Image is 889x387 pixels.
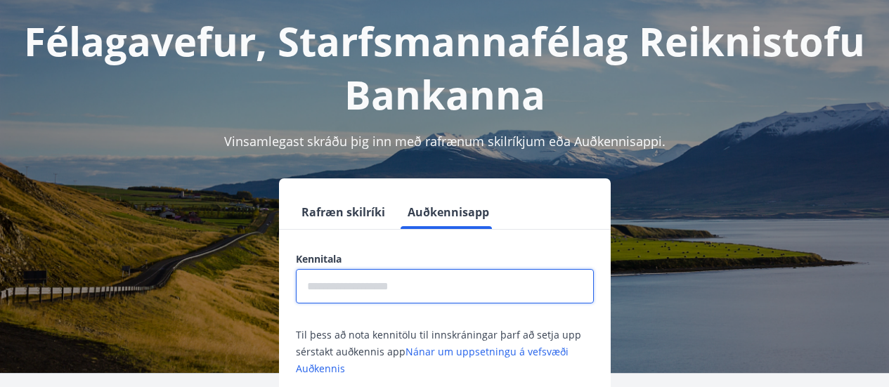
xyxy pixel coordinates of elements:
label: Kennitala [296,252,594,266]
span: Vinsamlegast skráðu þig inn með rafrænum skilríkjum eða Auðkennisappi. [224,133,666,150]
span: Til þess að nota kennitölu til innskráningar þarf að setja upp sérstakt auðkennis app [296,328,581,375]
button: Auðkennisapp [402,195,495,229]
h1: Félagavefur, Starfsmannafélag Reiknistofu Bankanna [17,14,872,121]
a: Nánar um uppsetningu á vefsvæði Auðkennis [296,345,569,375]
button: Rafræn skilríki [296,195,391,229]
